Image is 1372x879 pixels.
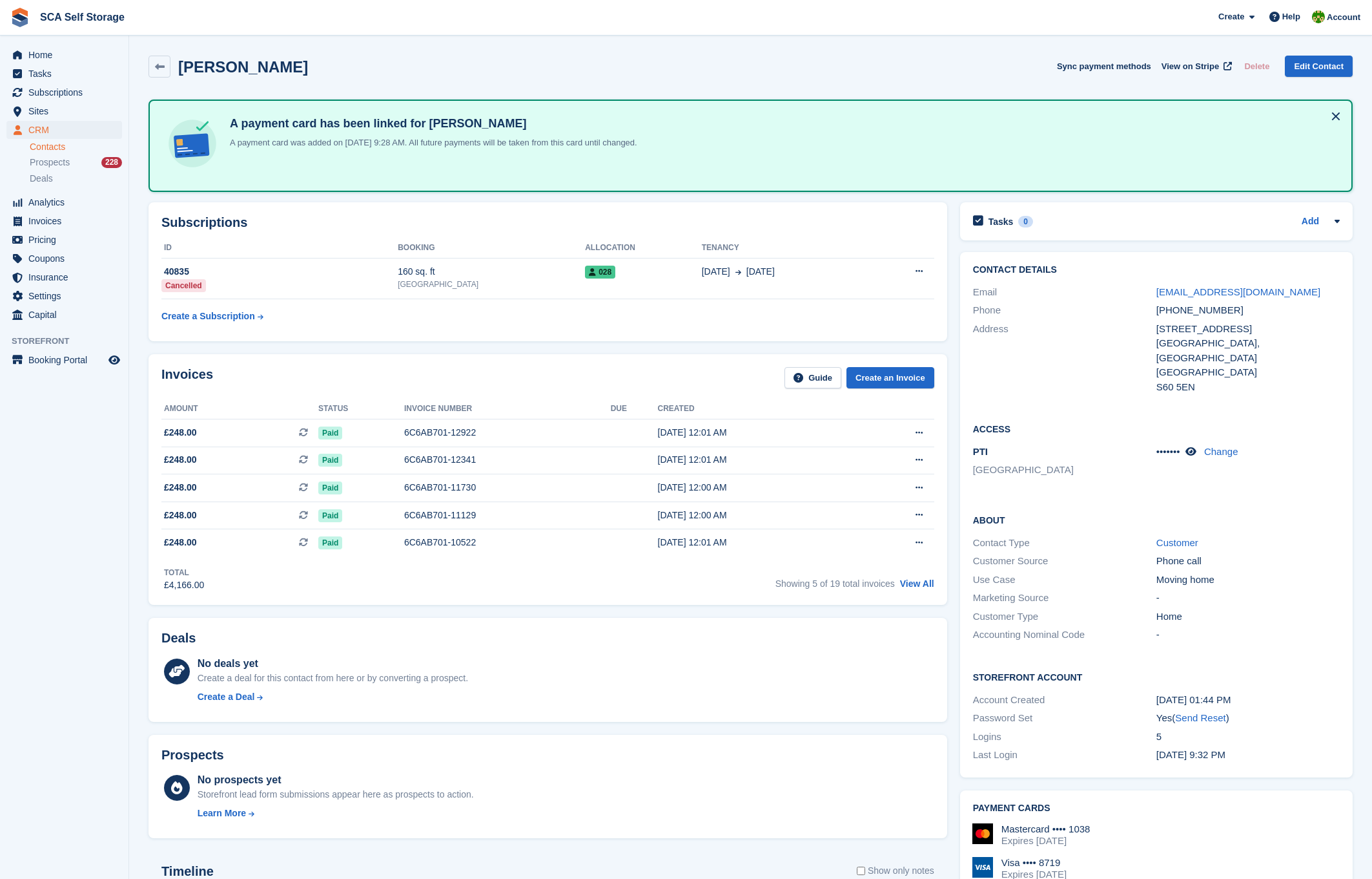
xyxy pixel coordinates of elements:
h2: Timeline [161,864,214,879]
div: Phone call [1156,554,1340,569]
div: Account Created [973,693,1156,708]
img: card-linked-ebf98d0992dc2aeb22e95c0e3c79077019eb2392cfd83c6a337811c24bc77127.svg [165,116,220,171]
span: Sites [28,102,106,120]
span: Paid [318,454,342,467]
div: Create a deal for this contact from here or by converting a prospect. [198,672,468,685]
h2: Prospects [161,748,224,763]
span: £248.00 [164,536,197,549]
li: [GEOGRAPHIC_DATA] [973,463,1156,478]
div: [DATE] 12:01 AM [658,536,857,549]
h2: [PERSON_NAME] [178,58,308,76]
a: Prospects 228 [30,156,122,169]
span: Analytics [28,193,106,211]
th: Due [611,399,658,419]
div: 40835 [161,265,398,279]
div: 6C6AB701-12341 [404,453,611,467]
h2: Storefront Account [973,670,1340,683]
a: menu [6,65,122,83]
div: [GEOGRAPHIC_DATA] [398,279,585,290]
a: Customer [1156,537,1198,548]
th: Booking [398,238,585,259]
div: [DATE] 12:01 AM [658,453,857,467]
div: 0 [1018,216,1033,228]
div: Contact Type [973,536,1156,551]
a: menu [6,46,122,64]
span: Paid [318,482,342,494]
span: £248.00 [164,426,197,439]
div: Moving home [1156,573,1340,588]
a: Add [1302,215,1319,229]
time: 2024-10-08 20:32:09 UTC [1156,749,1225,760]
div: [DATE] 12:01 AM [658,426,857,439]
a: Create an Invoice [846,367,934,388]
span: Settings [28,287,106,305]
span: ( ) [1172,712,1229,723]
span: Account [1327,11,1360,24]
div: Learn More [198,807,246,820]
span: Help [1282,10,1300,23]
th: ID [161,238,398,259]
div: Mastercard •••• 1038 [1001,823,1090,835]
span: £248.00 [164,481,197,494]
div: - [1156,628,1340,642]
span: ••••••• [1156,446,1180,457]
div: Expires [DATE] [1001,835,1090,847]
a: menu [6,306,122,324]
h2: Payment cards [973,803,1340,814]
span: Storefront [12,335,128,348]
div: Create a Deal [198,690,255,704]
span: PTI [973,446,988,457]
div: Accounting Nominal Code [973,628,1156,642]
div: 228 [101,157,122,168]
span: Pricing [28,231,106,249]
div: Visa •••• 8719 [1001,857,1067,869]
div: S60 5EN [1156,380,1340,395]
p: A payment card was added on [DATE] 9:28 AM. All future payments will be taken from this card unti... [225,136,637,149]
div: Password Set [973,711,1156,726]
div: [DATE] 01:44 PM [1156,693,1340,708]
span: Home [28,46,106,64]
a: Guide [784,367,841,388]
div: 6C6AB701-11730 [404,481,611,494]
div: [STREET_ADDRESS] [1156,322,1340,337]
a: View on Stripe [1156,56,1234,77]
span: £248.00 [164,453,197,467]
button: Delete [1239,56,1275,77]
span: Create [1218,10,1244,23]
a: Deals [30,172,122,185]
h4: A payment card has been linked for [PERSON_NAME] [225,116,637,131]
span: Invoices [28,212,106,230]
div: Logins [973,730,1156,745]
a: menu [6,102,122,120]
div: Yes [1156,711,1340,726]
label: Show only notes [857,864,934,878]
div: [PHONE_NUMBER] [1156,303,1340,318]
th: Allocation [585,238,702,259]
span: Paid [318,427,342,439]
span: View on Stripe [1162,60,1219,73]
th: Tenancy [702,238,872,259]
div: Use Case [973,573,1156,588]
h2: Subscriptions [161,215,934,230]
div: Address [973,322,1156,395]
div: Cancelled [161,279,206,292]
a: menu [6,231,122,249]
a: Change [1204,446,1238,457]
div: - [1156,591,1340,606]
div: Create a Subscription [161,310,255,323]
span: 028 [585,266,615,279]
a: Create a Deal [198,690,468,704]
a: Create a Subscription [161,304,263,328]
th: Status [318,399,404,419]
span: Capital [28,306,106,324]
span: Deals [30,173,53,185]
span: Subscriptions [28,83,106,101]
span: Coupons [28,249,106,268]
div: 6C6AB701-12922 [404,426,611,439]
span: Showing 5 of 19 total invoices [775,578,895,589]
a: Learn More [198,807,474,820]
a: View All [900,578,934,589]
a: menu [6,249,122,268]
span: Tasks [28,65,106,83]
th: Created [658,399,857,419]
